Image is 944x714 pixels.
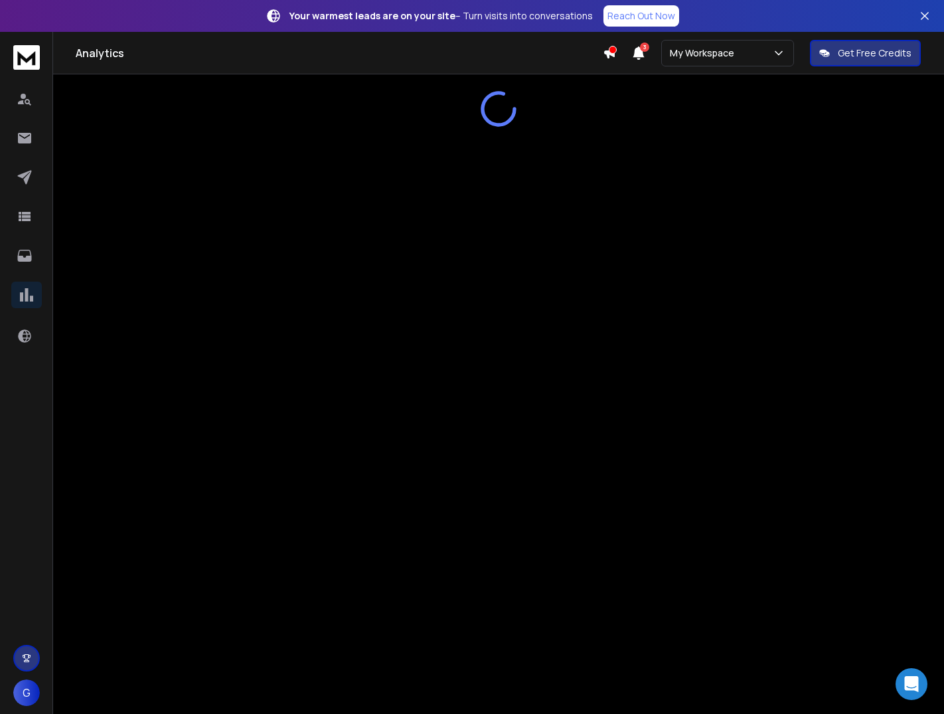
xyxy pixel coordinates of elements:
[896,668,927,700] div: Open Intercom Messenger
[76,45,603,61] h1: Analytics
[13,45,40,70] img: logo
[640,43,649,52] span: 3
[603,5,679,27] a: Reach Out Now
[810,40,921,66] button: Get Free Credits
[289,9,593,23] p: – Turn visits into conversations
[838,46,911,60] p: Get Free Credits
[607,9,675,23] p: Reach Out Now
[13,679,40,706] button: G
[289,9,455,22] strong: Your warmest leads are on your site
[670,46,740,60] p: My Workspace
